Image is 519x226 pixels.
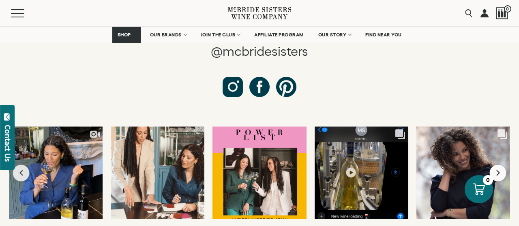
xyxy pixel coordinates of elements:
a: AFFILIATE PROGRAM [249,27,309,43]
a: You asked. We delivered. Ever since launching Black Girl Magic Wines Wines in... [9,127,103,219]
a: Happy Birthday to my little sister, my business partner, and one of the great... [416,127,510,219]
span: JOIN THE CLUB [201,32,236,38]
span: @mcbridesisters [211,44,308,58]
a: Follow us on Instagram [223,77,243,97]
button: Next slide [490,165,506,181]
span: AFFILIATE PROGRAM [254,32,304,38]
a: It's almost time 🤫 Hint: Y'all have been asking for this non-stop since we ... [111,127,204,219]
a: OUR BRANDS [145,27,191,43]
div: Contact Us [4,125,12,162]
a: JOIN THE CLUB [195,27,245,43]
a: We’re honored to be named to the 2025 Cherry Bombe Power List alongside so ma... [212,127,306,219]
span: 0 [504,5,511,13]
a: Happy National Wine Day! We’re celebrating with something new 🤭 We can’t wai... [315,127,408,219]
button: Previous slide [13,165,30,181]
span: FIND NEAR YOU [365,32,402,38]
a: FIND NEAR YOU [360,27,407,43]
button: Mobile Menu Trigger [11,9,40,17]
a: SHOP [112,27,141,43]
span: OUR BRANDS [150,32,182,38]
span: OUR STORY [318,32,347,38]
div: 0 [483,175,493,185]
span: SHOP [118,32,131,38]
a: OUR STORY [313,27,356,43]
